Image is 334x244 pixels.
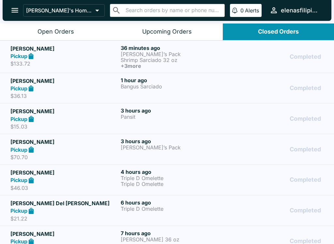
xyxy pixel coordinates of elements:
[7,2,23,19] button: open drawer
[26,7,93,14] p: [PERSON_NAME]'s Home of the Finest Filipino Foods
[124,6,222,15] input: Search orders by name or phone number
[258,28,299,36] div: Closed Orders
[267,3,324,17] button: elenasfilipinofoods
[142,28,192,36] div: Upcoming Orders
[10,53,27,59] strong: Pickup
[10,60,118,67] p: $133.72
[10,93,118,99] p: $36.13
[121,77,228,84] h6: 1 hour ago
[121,45,228,51] h6: 36 minutes ago
[10,116,27,122] strong: Pickup
[10,199,118,207] h5: [PERSON_NAME] Del [PERSON_NAME]
[281,7,321,14] div: elenasfilipinofoods
[121,199,228,206] h6: 6 hours ago
[10,123,118,130] p: $15.03
[23,4,105,17] button: [PERSON_NAME]'s Home of the Finest Filipino Foods
[121,175,228,181] p: Triple D Omelette
[10,107,118,115] h5: [PERSON_NAME]
[121,84,228,89] p: Bangus Sarciado
[10,185,118,191] p: $46.03
[240,7,244,14] p: 0
[121,114,228,120] p: Pansit
[121,57,228,63] p: Shrimp Sarciado 32 oz
[121,145,228,150] p: [PERSON_NAME]’s Pack
[10,85,27,92] strong: Pickup
[121,181,228,187] p: Triple D Omelette
[10,45,118,53] h5: [PERSON_NAME]
[10,230,118,238] h5: [PERSON_NAME]
[10,177,27,183] strong: Pickup
[10,207,27,214] strong: Pickup
[121,206,228,212] p: Triple D Omelette
[10,169,118,176] h5: [PERSON_NAME]
[121,63,228,69] h6: + 3 more
[121,169,228,175] h6: 4 hours ago
[245,7,259,14] p: Alerts
[121,51,228,57] p: [PERSON_NAME]’s Pack
[121,138,228,145] h6: 3 hours ago
[10,154,118,160] p: $70.70
[10,138,118,146] h5: [PERSON_NAME]
[121,107,228,114] h6: 3 hours ago
[38,28,74,36] div: Open Orders
[10,215,118,222] p: $21.22
[10,77,118,85] h5: [PERSON_NAME]
[10,146,27,153] strong: Pickup
[121,230,228,236] h6: 7 hours ago
[121,236,228,242] p: [PERSON_NAME] 36 oz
